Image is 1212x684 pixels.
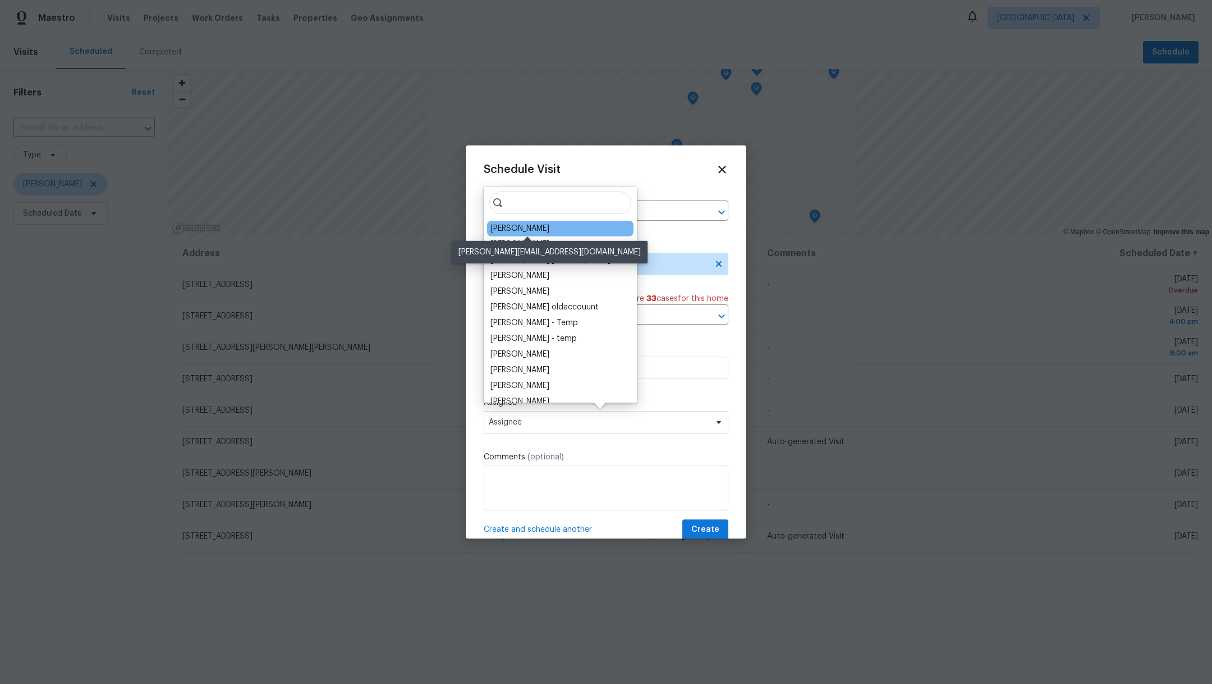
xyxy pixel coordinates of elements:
span: Create and schedule another [484,524,592,535]
span: There are case s for this home [611,293,728,304]
span: Assignee [489,418,709,427]
button: Open [714,204,729,220]
span: 33 [646,295,656,303]
div: [PERSON_NAME] [490,270,549,281]
label: Comments [484,452,728,463]
span: (optional) [527,453,564,461]
span: Create [691,523,719,537]
div: [PERSON_NAME] [490,349,549,360]
button: Open [714,308,729,324]
div: [PERSON_NAME] [490,223,549,234]
span: Schedule Visit [484,164,561,175]
div: [PERSON_NAME] [490,396,549,407]
div: [PERSON_NAME] [490,380,549,391]
div: [PERSON_NAME] - temp [490,333,577,344]
div: [PERSON_NAME] [490,286,549,297]
div: [PERSON_NAME][EMAIL_ADDRESS][DOMAIN_NAME] [452,241,648,263]
div: [PERSON_NAME] - Temp [490,317,578,329]
div: [PERSON_NAME] [490,239,549,250]
div: [PERSON_NAME] oldaccouunt [490,302,599,313]
button: Create [682,519,728,540]
label: Assignee [484,397,728,408]
div: [PERSON_NAME] [490,364,549,376]
span: Close [716,163,728,176]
